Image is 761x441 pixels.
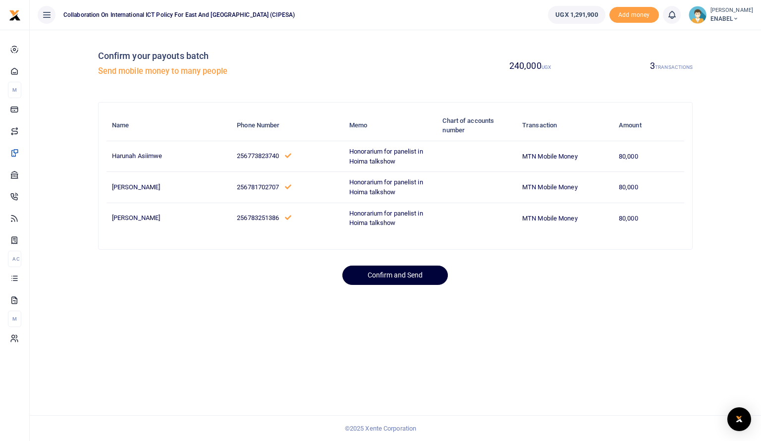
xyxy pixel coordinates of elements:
h5: Send mobile money to many people [98,66,391,76]
span: Harunah Asiimwe [112,152,163,160]
a: This number has been validated [285,183,291,191]
a: profile-user [PERSON_NAME] ENABEL [689,6,753,24]
img: profile-user [689,6,707,24]
td: 80,000 [613,203,684,233]
a: UGX 1,291,900 [548,6,605,24]
th: Memo: activate to sort column ascending [344,110,437,141]
a: Add money [609,10,659,18]
span: Collaboration on International ICT Policy For East and [GEOGRAPHIC_DATA] (CIPESA) [59,10,299,19]
small: TRANSACTIONS [655,64,693,70]
li: Wallet ballance [544,6,609,24]
button: Confirm and Send [342,266,448,285]
span: [PERSON_NAME] [112,214,160,221]
div: Open Intercom Messenger [727,407,751,431]
th: Name: activate to sort column descending [107,110,231,141]
h4: Confirm your payouts batch [98,51,391,61]
li: M [8,82,21,98]
th: Transaction: activate to sort column ascending [517,110,613,141]
th: Phone Number: activate to sort column ascending [231,110,344,141]
span: [PERSON_NAME] [112,183,160,191]
td: Honorarium for panelist in Hoima talkshow [344,203,437,233]
span: 256783251386 [237,214,279,221]
td: MTN Mobile Money [517,203,613,233]
small: UGX [542,64,551,70]
td: Honorarium for panelist in Hoima talkshow [344,172,437,203]
td: Honorarium for panelist in Hoima talkshow [344,141,437,171]
td: MTN Mobile Money [517,141,613,171]
a: logo-small logo-large logo-large [9,11,21,18]
th: Amount: activate to sort column ascending [613,110,684,141]
td: 80,000 [613,172,684,203]
span: UGX 1,291,900 [555,10,598,20]
span: 256781702707 [237,183,279,191]
small: [PERSON_NAME] [710,6,753,15]
li: M [8,311,21,327]
a: This number has been validated [285,152,291,160]
span: ENABEL [710,14,753,23]
label: 240,000 [509,59,551,72]
li: Toup your wallet [609,7,659,23]
span: Add money [609,7,659,23]
label: 3 [650,59,693,72]
td: MTN Mobile Money [517,172,613,203]
img: logo-small [9,9,21,21]
a: This number has been validated [285,214,291,221]
th: Chart of accounts number: activate to sort column ascending [437,110,517,141]
td: 80,000 [613,141,684,171]
li: Ac [8,251,21,267]
span: 256773823740 [237,152,279,160]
